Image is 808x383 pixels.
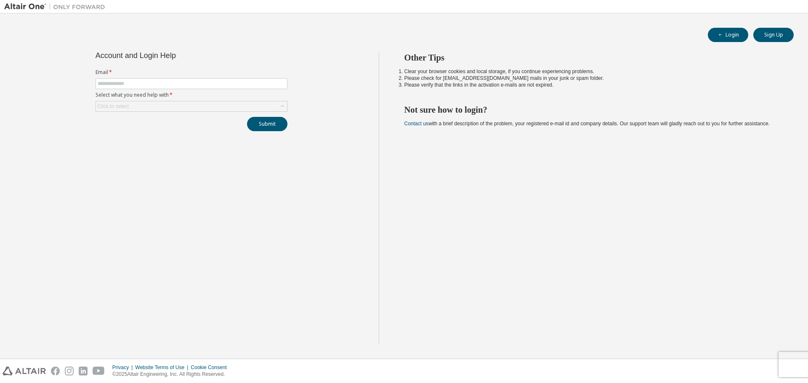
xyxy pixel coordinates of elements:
li: Clear your browser cookies and local storage, if you continue experiencing problems. [404,68,779,75]
img: youtube.svg [93,367,105,375]
img: Altair One [4,3,109,11]
li: Please verify that the links in the activation e-mails are not expired. [404,82,779,88]
p: © 2025 Altair Engineering, Inc. All Rights Reserved. [112,371,232,378]
img: altair_logo.svg [3,367,46,375]
button: Submit [247,117,287,131]
div: Click to select [96,101,287,111]
label: Select what you need help with [96,92,287,98]
span: with a brief description of the problem, your registered e-mail id and company details. Our suppo... [404,121,770,127]
label: Email [96,69,287,76]
h2: Not sure how to login? [404,104,779,115]
button: Login [708,28,748,42]
button: Sign Up [753,28,794,42]
div: Website Terms of Use [135,364,191,371]
li: Please check for [EMAIL_ADDRESS][DOMAIN_NAME] mails in your junk or spam folder. [404,75,779,82]
img: facebook.svg [51,367,60,375]
div: Click to select [98,103,129,110]
a: Contact us [404,121,428,127]
h2: Other Tips [404,52,779,63]
img: instagram.svg [65,367,74,375]
div: Privacy [112,364,135,371]
div: Account and Login Help [96,52,249,59]
img: linkedin.svg [79,367,88,375]
div: Cookie Consent [191,364,231,371]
